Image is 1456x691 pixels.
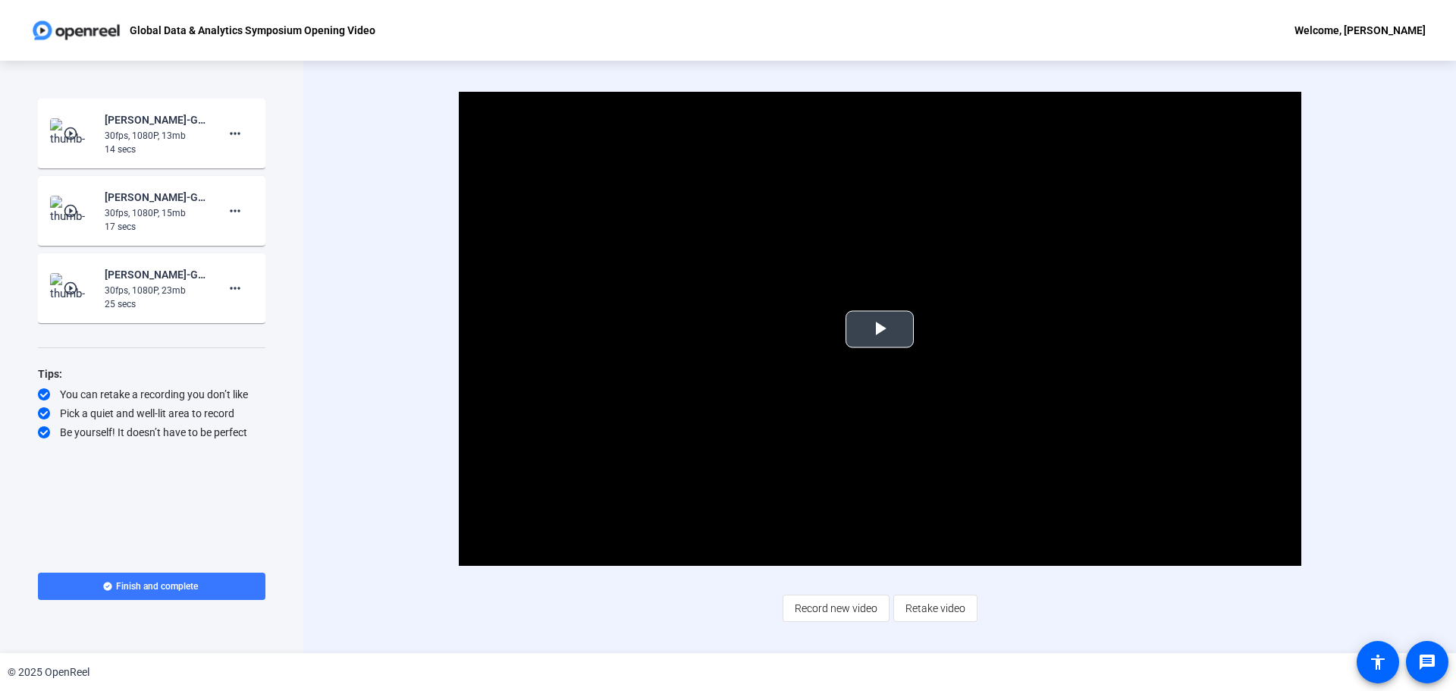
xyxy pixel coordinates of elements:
[105,188,206,206] div: [PERSON_NAME]-Global Data - Analytics Symposium Reel-Global Data - Analytics Symposium Opening Vi...
[105,297,206,311] div: 25 secs
[105,220,206,234] div: 17 secs
[38,387,265,402] div: You can retake a recording you don’t like
[1294,21,1426,39] div: Welcome, [PERSON_NAME]
[459,92,1301,566] div: Video Player
[105,206,206,220] div: 30fps, 1080P, 15mb
[63,203,81,218] mat-icon: play_circle_outline
[50,196,95,226] img: thumb-nail
[1369,653,1387,671] mat-icon: accessibility
[105,265,206,284] div: [PERSON_NAME]-Global Data - Analytics Symposium Reel-Global Data - Analytics Symposium Opening Vi...
[226,279,244,297] mat-icon: more_horiz
[795,594,877,623] span: Record new video
[783,595,890,622] button: Record new video
[130,21,375,39] p: Global Data & Analytics Symposium Opening Video
[30,15,122,46] img: OpenReel logo
[105,129,206,143] div: 30fps, 1080P, 13mb
[38,365,265,383] div: Tips:
[63,281,81,296] mat-icon: play_circle_outline
[105,111,206,129] div: [PERSON_NAME]-Global Data - Analytics Symposium Reel-Global Data - Analytics Symposium Opening Vi...
[105,143,206,156] div: 14 secs
[38,406,265,421] div: Pick a quiet and well-lit area to record
[1418,653,1436,671] mat-icon: message
[8,664,89,680] div: © 2025 OpenReel
[63,126,81,141] mat-icon: play_circle_outline
[50,118,95,149] img: thumb-nail
[226,124,244,143] mat-icon: more_horiz
[893,595,977,622] button: Retake video
[905,594,965,623] span: Retake video
[105,284,206,297] div: 30fps, 1080P, 23mb
[38,573,265,600] button: Finish and complete
[846,310,914,347] button: Play Video
[38,425,265,440] div: Be yourself! It doesn’t have to be perfect
[226,202,244,220] mat-icon: more_horiz
[116,580,198,592] span: Finish and complete
[50,273,95,303] img: thumb-nail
